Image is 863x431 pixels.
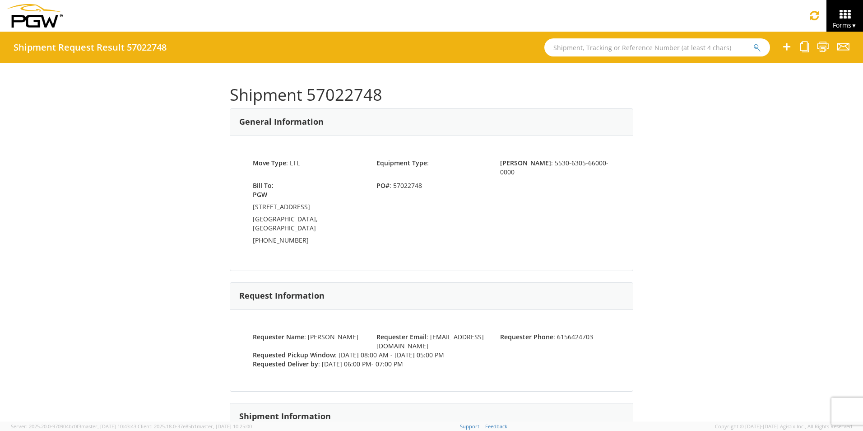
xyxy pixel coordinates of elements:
[138,423,252,430] span: Client: 2025.18.0-37e85b1
[197,423,252,430] span: master, [DATE] 10:25:00
[230,86,633,104] h1: Shipment 57022748
[500,159,608,176] span: : 5530-6305-66000-0000
[500,333,553,341] strong: Requester Phone
[851,22,857,29] span: ▼
[253,202,363,215] td: [STREET_ADDRESS]
[239,291,325,300] h3: Request Information
[500,159,551,167] strong: [PERSON_NAME]
[371,360,403,368] span: - 07:00 PM
[485,423,507,430] a: Feedback
[253,351,335,359] strong: Requested Pickup Window
[239,117,324,126] h3: General Information
[253,236,363,248] td: [PHONE_NUMBER]
[11,423,136,430] span: Server: 2025.20.0-970904bc0f3
[253,360,403,368] span: : [DATE] 06:00 PM
[376,159,427,167] strong: Equipment Type
[460,423,479,430] a: Support
[253,159,286,167] strong: Move Type
[253,333,304,341] strong: Requester Name
[14,42,167,52] h4: Shipment Request Result 57022748
[544,38,770,56] input: Shipment, Tracking or Reference Number (at least 4 chars)
[253,181,274,190] strong: Bill To:
[253,215,363,236] td: [GEOGRAPHIC_DATA], [GEOGRAPHIC_DATA]
[370,181,493,190] span: : 57022748
[239,412,331,421] h3: Shipment Information
[833,21,857,29] span: Forms
[500,333,593,341] span: : 6156424703
[253,333,358,341] span: : [PERSON_NAME]
[376,181,390,190] strong: PO#
[715,423,852,430] span: Copyright © [DATE]-[DATE] Agistix Inc., All Rights Reserved
[253,360,318,368] strong: Requested Deliver by
[376,333,484,350] span: : [EMAIL_ADDRESS][DOMAIN_NAME]
[253,159,300,167] span: : LTL
[81,423,136,430] span: master, [DATE] 10:43:43
[7,4,63,28] img: pgw-form-logo-1aaa8060b1cc70fad034.png
[376,159,429,167] span: :
[376,333,427,341] strong: Requester Email
[253,190,267,199] strong: PGW
[253,351,444,359] span: : [DATE] 08:00 AM - [DATE] 05:00 PM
